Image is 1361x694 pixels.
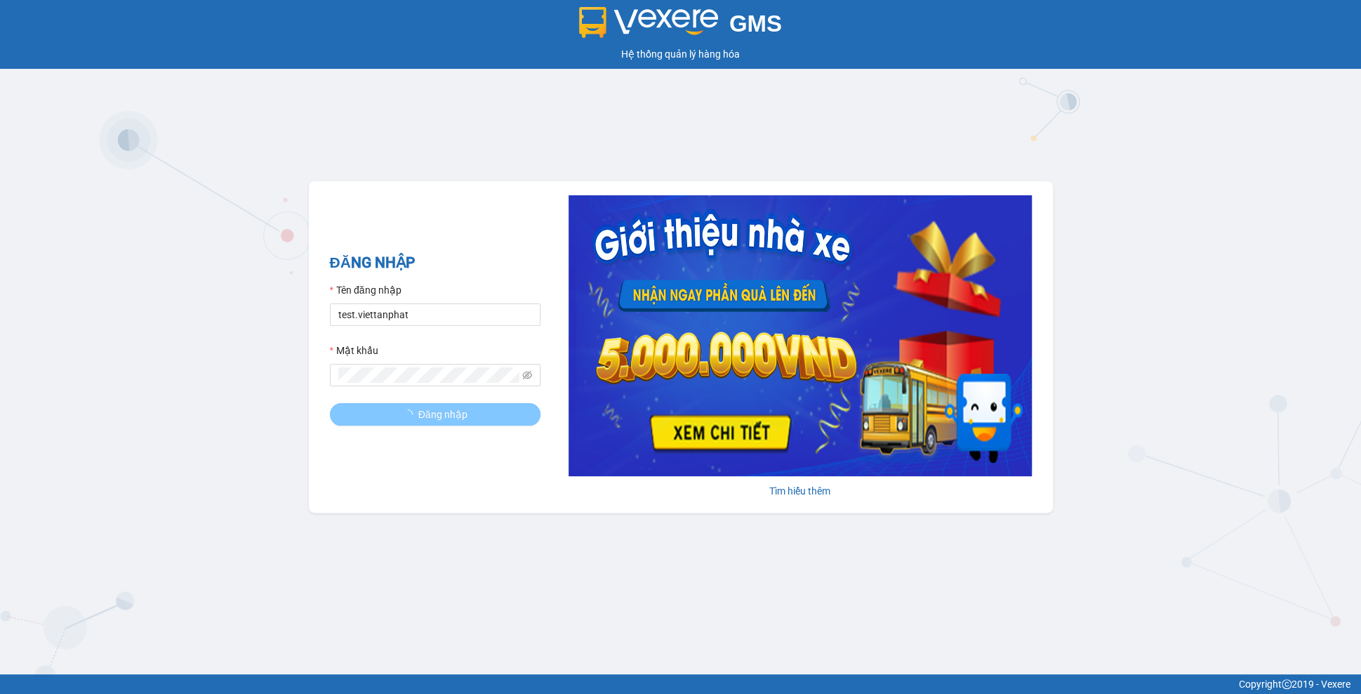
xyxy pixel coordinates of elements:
[330,303,540,326] input: Tên đăng nhập
[403,410,418,419] span: loading
[330,343,378,358] label: Mật khẩu
[4,46,1357,62] div: Hệ thống quản lý hàng hóa
[330,282,401,298] label: Tên đăng nhập
[569,195,1032,476] img: banner-0
[522,370,532,380] span: eye-invisible
[579,7,718,38] img: logo 2
[579,21,782,32] a: GMS
[1282,679,1292,689] span: copyright
[11,676,1350,692] div: Copyright 2019 - Vexere
[729,11,782,37] span: GMS
[338,367,520,383] input: Mật khẩu
[330,403,540,426] button: Đăng nhập
[569,483,1032,499] div: Tìm hiểu thêm
[330,251,540,275] h2: ĐĂNG NHẬP
[418,407,467,422] span: Đăng nhập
